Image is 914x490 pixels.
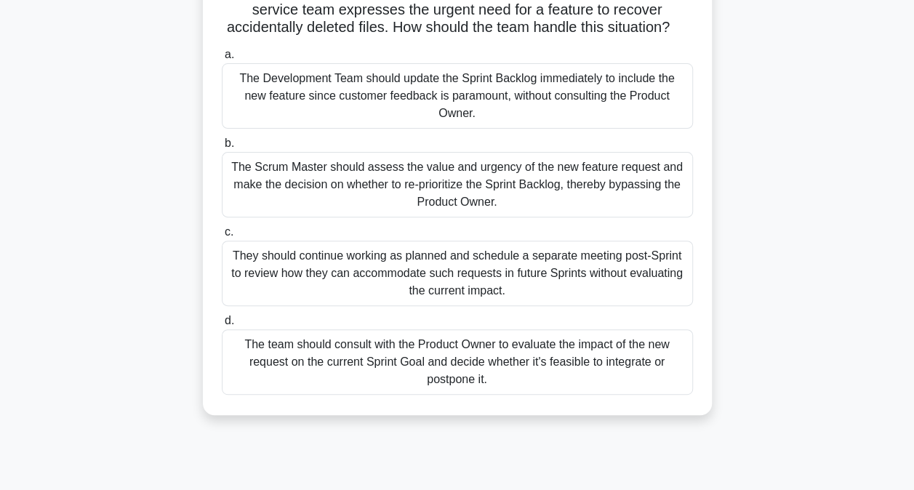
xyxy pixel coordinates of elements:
div: The Scrum Master should assess the value and urgency of the new feature request and make the deci... [222,152,693,217]
div: The Development Team should update the Sprint Backlog immediately to include the new feature sinc... [222,63,693,129]
span: a. [225,48,234,60]
span: d. [225,314,234,326]
div: They should continue working as planned and schedule a separate meeting post-Sprint to review how... [222,241,693,306]
span: c. [225,225,233,238]
span: b. [225,137,234,149]
div: The team should consult with the Product Owner to evaluate the impact of the new request on the c... [222,329,693,395]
